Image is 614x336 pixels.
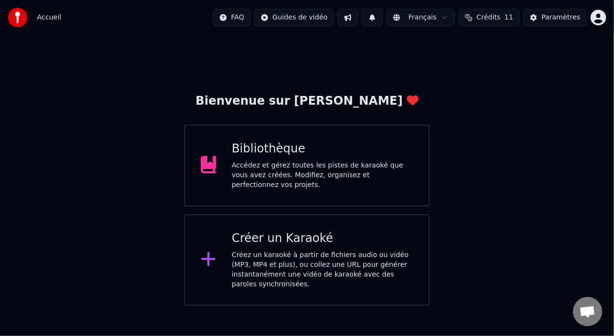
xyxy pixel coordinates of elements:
nav: breadcrumb [37,13,61,22]
div: Bibliothèque [232,141,414,157]
a: Ouvrir le chat [573,297,602,326]
div: Créez un karaoké à partir de fichiers audio ou vidéo (MP3, MP4 et plus), ou collez une URL pour g... [232,250,414,289]
button: Guides de vidéo [254,9,334,26]
img: youka [8,8,27,27]
span: 11 [504,13,513,22]
div: Accédez et gérez toutes les pistes de karaoké que vous avez créées. Modifiez, organisez et perfec... [232,161,414,190]
div: Bienvenue sur [PERSON_NAME] [195,93,418,109]
span: Accueil [37,13,61,22]
div: Créer un Karaoké [232,231,414,246]
button: Crédits11 [459,9,519,26]
span: Crédits [477,13,500,22]
div: Paramètres [541,13,580,22]
button: FAQ [213,9,250,26]
button: Paramètres [523,9,587,26]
